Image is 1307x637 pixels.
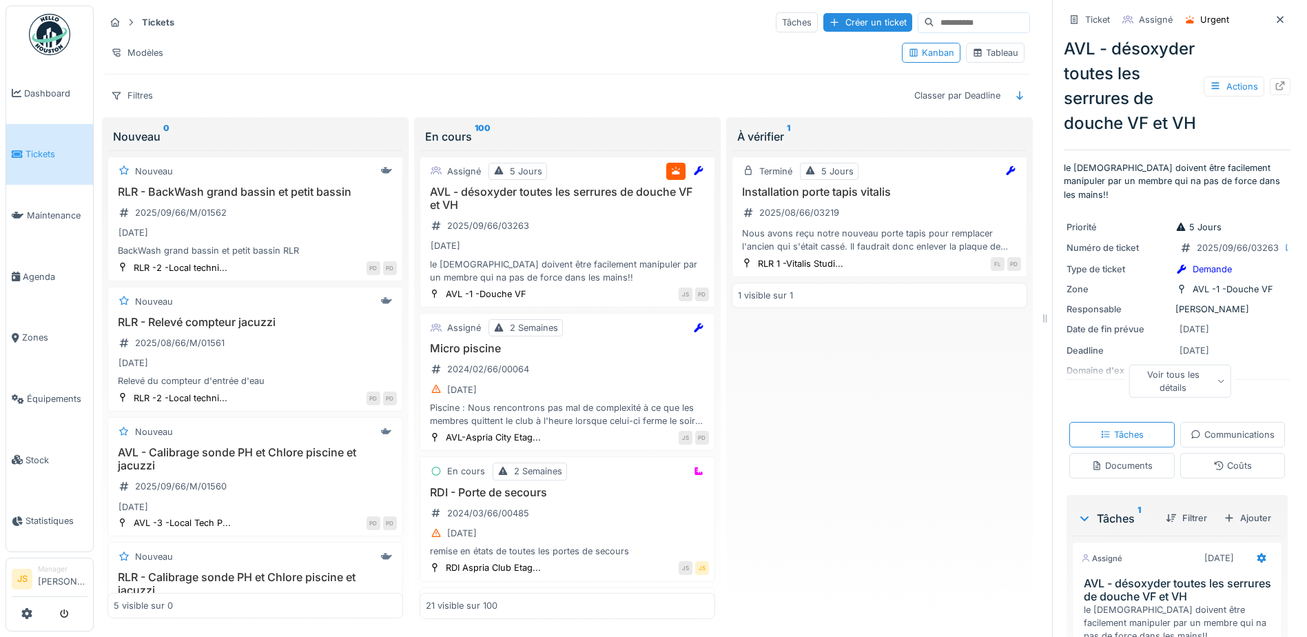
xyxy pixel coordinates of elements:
div: Communications [1191,428,1275,441]
div: Documents [1091,459,1153,472]
div: Nous avons reçu notre nouveau porte tapis pour remplacer l'ancien qui s'était cassé. Il faudrait ... [738,227,1021,253]
div: Assigné [1139,13,1173,26]
h3: RLR - Relevé compteur jacuzzi [114,316,397,329]
sup: 1 [787,128,790,145]
div: AVL -1 -Douche VF [1193,283,1273,296]
div: 5 Jours [510,165,542,178]
div: Créer un ticket [823,13,912,32]
strong: Tickets [136,16,180,29]
div: AVL-Aspria City Etag... [446,431,541,444]
div: AVL -3 -Local Tech P... [134,516,231,529]
div: [DATE] [447,527,477,540]
h3: AVL - désoxyder toutes les serrures de douche VF et VH [1084,577,1276,603]
span: Zones [22,331,88,344]
div: Filtrer [1160,509,1213,527]
div: 2025/09/66/03263 [447,219,529,232]
span: Tickets [25,148,88,161]
div: PD [367,516,380,530]
div: Priorité [1067,221,1170,234]
div: 2024/02/66/00064 [447,363,529,376]
div: En cours [447,465,485,478]
div: Nouveau [135,295,173,308]
div: Manager [38,564,88,574]
a: Zones [6,307,93,369]
a: Tickets [6,124,93,185]
div: 2 Semaines [510,321,558,334]
div: PD [695,431,709,445]
div: Tâches [776,12,818,32]
div: En cours [425,128,710,145]
h3: Micro piscine [426,342,709,355]
div: Modèles [105,43,169,63]
a: Statistiques [6,491,93,552]
div: [DATE] [119,356,148,370]
h3: RLR - BackWash grand bassin et petit bassin [114,185,397,199]
div: Type de ticket [1067,263,1170,276]
span: Dashboard [24,87,88,100]
div: À vérifier [737,128,1022,145]
a: JS Manager[PERSON_NAME] [12,564,88,597]
p: le [DEMOGRAPHIC_DATA] doivent être facilement manipuler par un membre qui na pas de force dans le... [1064,161,1290,201]
div: PD [695,287,709,301]
div: Ticket [1085,13,1110,26]
div: 1 visible sur 1 [738,289,793,302]
a: Équipements [6,368,93,429]
div: PD [367,261,380,275]
div: Relevé du compteur d'entrée d'eau [114,374,397,387]
div: [PERSON_NAME] [1067,303,1288,316]
div: PD [367,392,380,405]
div: Kanban [908,46,954,59]
h3: AVL - désoxyder toutes les serrures de douche VF et VH [426,185,709,212]
div: FL [991,257,1005,271]
div: [DATE] [119,226,148,239]
div: [DATE] [1180,323,1209,336]
div: JS [695,561,709,575]
div: JS [679,561,692,575]
a: Dashboard [6,63,93,124]
div: Nouveau [135,165,173,178]
div: Coûts [1213,459,1252,472]
div: Assigné [447,165,481,178]
h3: RLR - Calibrage sonde PH et Chlore piscine et jacuzzi [114,571,397,597]
div: 5 Jours [1175,221,1222,234]
div: Piscine : Nous rencontrons pas mal de complexité à ce que les membres quittent le club à l'heure ... [426,401,709,427]
div: Zone [1067,283,1170,296]
div: remise en états de toutes les portes de secours [426,545,709,558]
div: 2025/08/66/03219 [759,206,839,219]
div: PD [383,392,397,405]
div: JS [679,287,692,301]
div: Filtres [105,85,159,105]
div: AVL - désoxyder toutes les serrures de douche VF et VH [1064,37,1290,136]
div: Classer par Deadline [908,85,1007,105]
div: 2025/09/66/M/01560 [135,480,227,493]
div: Deadline [1067,344,1170,357]
div: Terminé [759,165,792,178]
h3: RDI - Porte de secours [426,486,709,499]
div: 5 visible sur 0 [114,599,173,612]
div: RLR -2 -Local techni... [134,261,227,274]
a: Agenda [6,246,93,307]
div: 2 Semaines [514,465,562,478]
div: Tableau [972,46,1018,59]
div: Nouveau [135,550,173,563]
div: PD [383,516,397,530]
div: Actions [1204,77,1264,97]
div: AVL -1 -Douche VF [446,287,526,301]
div: PD [383,261,397,275]
li: JS [12,569,32,589]
div: Assigné [447,321,481,334]
span: Statistiques [25,514,88,527]
div: RLR -2 -Local techni... [134,392,227,405]
div: RDI Aspria Club Etag... [446,561,541,574]
div: le [DEMOGRAPHIC_DATA] doivent être facilement manipuler par un membre qui na pas de force dans le... [426,258,709,284]
div: 5 Jours [821,165,854,178]
div: PD [1007,257,1021,271]
span: Agenda [23,270,88,283]
div: [DATE] [1180,344,1209,357]
div: Tâches [1078,510,1155,527]
a: Maintenance [6,185,93,246]
div: [DATE] [447,383,477,396]
div: Assigné [1081,553,1122,565]
sup: 100 [475,128,491,145]
div: [DATE] [1204,552,1234,565]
